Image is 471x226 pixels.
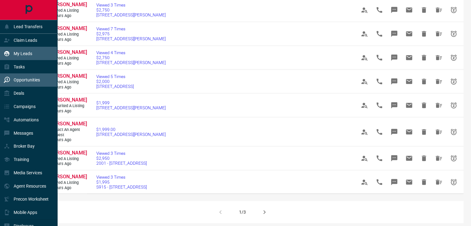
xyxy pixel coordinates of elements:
[50,25,87,32] a: [PERSON_NAME]
[96,84,134,89] span: [STREET_ADDRESS]
[431,175,446,189] span: Hide All from Harini Balamurugan
[50,121,87,127] a: [PERSON_NAME]
[96,50,166,65] a: Viewed 4 Times$2,750[STREET_ADDRESS][PERSON_NAME]
[431,50,446,65] span: Hide All from Amy Huang
[50,156,87,162] span: Viewed a Listing
[402,151,416,166] span: Email
[96,55,166,60] span: $2,750
[387,74,402,89] span: Message
[372,50,387,65] span: Call
[372,175,387,189] span: Call
[416,151,431,166] span: Hide
[431,26,446,41] span: Hide All from Amy Huang
[96,7,166,12] span: $2,750
[387,26,402,41] span: Message
[50,185,87,191] span: 5 hours ago
[96,36,166,41] span: [STREET_ADDRESS][PERSON_NAME]
[50,161,87,167] span: 5 hours ago
[50,25,87,31] span: [PERSON_NAME]
[387,175,402,189] span: Message
[50,37,87,42] span: 5 hours ago
[372,98,387,113] span: Call
[96,175,147,189] a: Viewed 3 Times$1,995S915 - [STREET_ADDRESS]
[50,49,87,55] span: [PERSON_NAME]
[50,180,87,185] span: Viewed a Listing
[357,50,372,65] span: View Profile
[239,210,246,215] div: 1/3
[96,79,134,84] span: $2,000
[416,175,431,189] span: Hide
[96,175,147,180] span: Viewed 3 Times
[372,2,387,17] span: Call
[402,175,416,189] span: Email
[402,26,416,41] span: Email
[96,60,166,65] span: [STREET_ADDRESS][PERSON_NAME]
[50,2,87,8] a: [PERSON_NAME]
[446,124,461,139] span: Snooze
[431,2,446,17] span: Hide All from Amy Huang
[96,105,166,110] span: [STREET_ADDRESS][PERSON_NAME]
[96,151,147,166] a: Viewed 3 Times$2,9502001 - [STREET_ADDRESS]
[50,49,87,56] a: [PERSON_NAME]
[387,2,402,17] span: Message
[446,175,461,189] span: Snooze
[96,180,147,185] span: $1,995
[416,74,431,89] span: Hide
[96,156,147,161] span: $2,950
[50,80,87,85] span: Viewed a Listing
[446,74,461,89] span: Snooze
[50,61,87,66] span: 5 hours ago
[96,127,166,132] span: $1,999.00
[50,127,87,137] span: Contact an Agent Request
[96,132,166,137] span: [STREET_ADDRESS][PERSON_NAME]
[357,151,372,166] span: View Profile
[96,26,166,31] span: Viewed 7 Times
[446,50,461,65] span: Snooze
[431,151,446,166] span: Hide All from Amy Huang
[50,109,87,114] span: 5 hours ago
[357,26,372,41] span: View Profile
[402,98,416,113] span: Email
[357,74,372,89] span: View Profile
[416,2,431,17] span: Hide
[387,98,402,113] span: Message
[387,50,402,65] span: Message
[372,151,387,166] span: Call
[50,150,87,156] a: [PERSON_NAME]
[96,100,166,105] span: $1,999
[416,98,431,113] span: Hide
[96,50,166,55] span: Viewed 4 Times
[96,161,147,166] span: 2001 - [STREET_ADDRESS]
[372,26,387,41] span: Call
[96,2,166,7] span: Viewed 3 Times
[402,74,416,89] span: Email
[372,74,387,89] span: Call
[50,97,87,103] span: [PERSON_NAME]
[402,50,416,65] span: Email
[50,56,87,61] span: Viewed a Listing
[96,12,166,17] span: [STREET_ADDRESS][PERSON_NAME]
[50,73,87,79] span: [PERSON_NAME]
[402,2,416,17] span: Email
[446,2,461,17] span: Snooze
[357,124,372,139] span: View Profile
[50,174,87,180] a: [PERSON_NAME]
[446,98,461,113] span: Snooze
[50,137,87,143] span: 5 hours ago
[446,26,461,41] span: Snooze
[387,151,402,166] span: Message
[416,26,431,41] span: Hide
[96,31,166,36] span: $2,975
[96,26,166,41] a: Viewed 7 Times$2,975[STREET_ADDRESS][PERSON_NAME]
[431,98,446,113] span: Hide All from Harini Balamurugan
[357,98,372,113] span: View Profile
[50,8,87,13] span: Viewed a Listing
[446,151,461,166] span: Snooze
[50,103,87,109] span: Favourited a Listing
[431,124,446,139] span: Hide All from Harini Balamurugan
[96,2,166,17] a: Viewed 3 Times$2,750[STREET_ADDRESS][PERSON_NAME]
[96,100,166,110] a: $1,999[STREET_ADDRESS][PERSON_NAME]
[50,32,87,37] span: Viewed a Listing
[431,74,446,89] span: Hide All from Harini Balamurugan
